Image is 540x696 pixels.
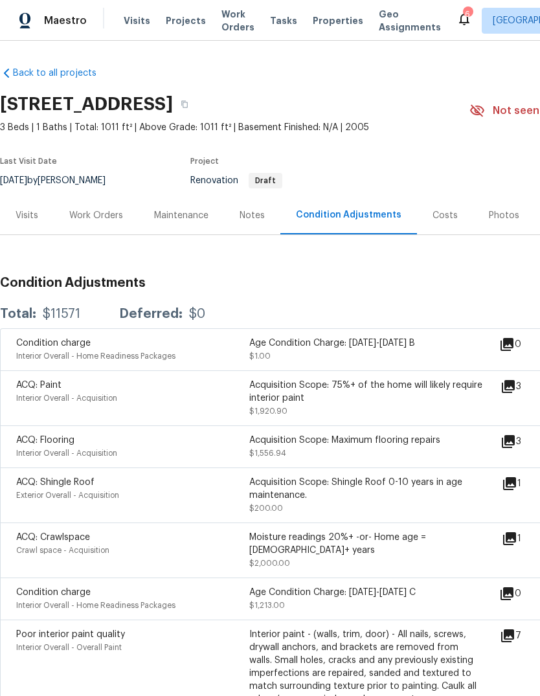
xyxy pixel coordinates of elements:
span: $200.00 [249,504,283,512]
div: Condition Adjustments [296,208,401,221]
div: Photos [489,209,519,222]
span: Condition charge [16,588,91,597]
button: Copy Address [173,93,196,116]
span: Maestro [44,14,87,27]
span: Crawl space - Acquisition [16,546,109,554]
span: $1.00 [249,352,271,360]
div: $11571 [43,308,80,320]
div: Visits [16,209,38,222]
span: Tasks [270,16,297,25]
div: Age Condition Charge: [DATE]-[DATE] C [249,586,482,599]
div: Costs [433,209,458,222]
span: Geo Assignments [379,8,441,34]
div: Moisture readings 20%+ -or- Home age = [DEMOGRAPHIC_DATA]+ years [249,531,482,557]
div: Age Condition Charge: [DATE]-[DATE] B [249,337,482,350]
div: Maintenance [154,209,208,222]
span: Interior Overall - Acquisition [16,394,117,402]
div: Acquisition Scope: Maximum flooring repairs [249,434,482,447]
span: Poor interior paint quality [16,630,125,639]
span: Interior Overall - Home Readiness Packages [16,352,175,360]
span: Interior Overall - Home Readiness Packages [16,601,175,609]
div: Acquisition Scope: Shingle Roof 0-10 years in age maintenance. [249,476,482,502]
div: Notes [240,209,265,222]
span: Exterior Overall - Acquisition [16,491,119,499]
span: ACQ: Crawlspace [16,533,90,542]
span: ACQ: Paint [16,381,62,390]
span: ACQ: Flooring [16,436,74,445]
span: Renovation [190,176,282,185]
span: Draft [250,177,281,185]
span: Properties [313,14,363,27]
span: ACQ: Shingle Roof [16,478,95,487]
span: $2,000.00 [249,559,290,567]
div: Deferred: [119,308,183,320]
div: Acquisition Scope: 75%+ of the home will likely require interior paint [249,379,482,405]
span: Projects [166,14,206,27]
span: Condition charge [16,339,91,348]
span: Interior Overall - Acquisition [16,449,117,457]
span: $1,213.00 [249,601,285,609]
div: Work Orders [69,209,123,222]
div: 6 [463,8,472,21]
span: Visits [124,14,150,27]
span: Project [190,157,219,165]
span: Interior Overall - Overall Paint [16,644,122,651]
span: Work Orders [221,8,254,34]
span: $1,556.94 [249,449,286,457]
span: $1,920.90 [249,407,287,415]
div: $0 [189,308,205,320]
